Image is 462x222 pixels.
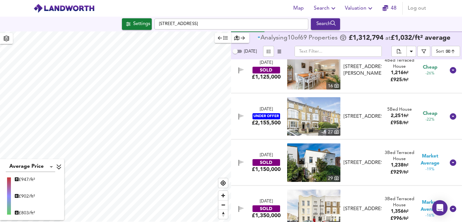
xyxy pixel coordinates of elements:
[154,19,308,30] input: Enter a location...
[387,107,412,113] div: 5 Bed House
[391,209,404,214] span: 1,356
[390,216,408,221] span: £ 996
[252,212,281,219] div: £1,350,000
[344,64,381,77] div: [STREET_ADDRESS][PERSON_NAME]
[342,2,377,15] button: Valuation
[402,170,408,175] span: / ft²
[261,35,287,41] div: Analysing
[391,163,404,168] span: 1,238
[384,196,415,209] div: 3 Bed Terraced House
[252,119,281,126] div: £2,155,500
[406,46,416,57] button: Download Results
[260,152,273,158] div: [DATE]
[287,97,340,136] img: property thumbnail
[415,199,445,213] span: Market Average
[260,199,273,205] div: [DATE]
[218,209,228,219] button: Reset bearing to north
[404,114,408,118] span: ft²
[402,121,408,125] span: / ft²
[244,49,257,54] span: [DATE]
[252,205,280,212] div: SOLD
[311,18,340,30] button: Search
[425,117,434,123] span: -22%
[415,153,445,167] span: Market Average
[390,121,408,125] span: £ 958
[423,110,437,117] span: Cheap
[326,129,340,136] div: 27
[432,46,460,57] div: Sort
[260,107,273,113] div: [DATE]
[15,210,35,216] div: £ 803/ft²
[449,66,457,74] svg: Show Details
[218,178,228,188] span: Find my location
[385,35,391,41] span: at
[425,167,434,172] span: -19%
[287,143,340,182] img: property thumbnail
[341,64,384,77] div: 9 Cathcart Street, NW5 3BL
[218,191,228,200] button: Zoom in
[344,159,381,166] div: [STREET_ADDRESS]
[423,64,437,71] span: Cheap
[231,140,462,186] div: [DATE]SOLD£1,150,000 property thumbnail 29 [STREET_ADDRESS]3Bed Terraced House1,238ft²£929/ft² Ma...
[312,20,338,28] div: Search
[260,60,273,66] div: [DATE]
[449,113,457,120] svg: Show Details
[436,48,444,55] div: Sort
[311,2,340,15] button: Search
[288,2,309,15] button: Map
[291,4,306,13] span: Map
[300,35,307,41] span: 69
[404,209,408,214] span: ft²
[314,4,337,13] span: Search
[287,51,340,90] img: property thumbnail
[349,35,383,41] span: £ 1,312,794
[218,200,228,209] button: Zoom out
[382,4,397,13] a: 48
[344,206,381,212] div: [STREET_ADDRESS]
[449,205,457,213] svg: Show Details
[408,4,426,13] span: Log out
[287,51,340,90] a: property thumbnail 16
[33,4,95,13] img: logo
[252,113,280,119] div: UNDER OFFER
[15,176,35,183] div: £ 947/ft²
[122,18,152,30] div: Click to configure Search Settings
[345,4,374,13] span: Valuation
[391,35,450,41] span: £ 1,032 / ft² average
[6,162,55,172] div: Average Price
[133,20,150,28] div: Settings
[287,35,295,41] span: 10
[391,71,404,75] span: 1,216
[404,163,408,167] span: ft²
[425,213,434,218] span: -16%
[252,166,281,173] div: £1,150,000
[252,159,280,166] div: SOLD
[384,57,415,70] div: 4 Bed Terraced House
[15,193,35,200] div: £ 902/ft²
[252,67,280,73] div: SOLD
[231,47,462,93] div: [DATE]SOLD£1,125,000 property thumbnail 16 [STREET_ADDRESS][PERSON_NAME]4Bed Terraced House1,216f...
[432,200,448,216] div: Open Intercom Messenger
[122,18,152,30] button: Settings
[402,78,408,82] span: / ft²
[341,206,384,212] div: 66 Castle Road, NW1 8SN
[326,82,340,90] div: 16
[391,46,416,57] div: split button
[344,113,381,120] div: [STREET_ADDRESS]
[379,2,400,15] button: 48
[390,78,408,82] span: £ 925
[311,18,340,30] div: Run Your Search
[390,170,408,175] span: £ 929
[287,97,340,136] a: property thumbnail 27
[341,159,384,166] div: 138 Grafton Road, NW5 4BA
[402,217,408,221] span: / ft²
[391,114,404,118] span: 2,251
[404,71,408,75] span: ft²
[218,201,228,209] span: Zoom out
[449,159,457,166] svg: Show Details
[231,93,462,140] div: [DATE]UNDER OFFER£2,155,500 property thumbnail 27 [STREET_ADDRESS]5Bed House2,251ft²£958/ft² Chea...
[326,175,340,182] div: 29
[287,143,340,182] a: property thumbnail 29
